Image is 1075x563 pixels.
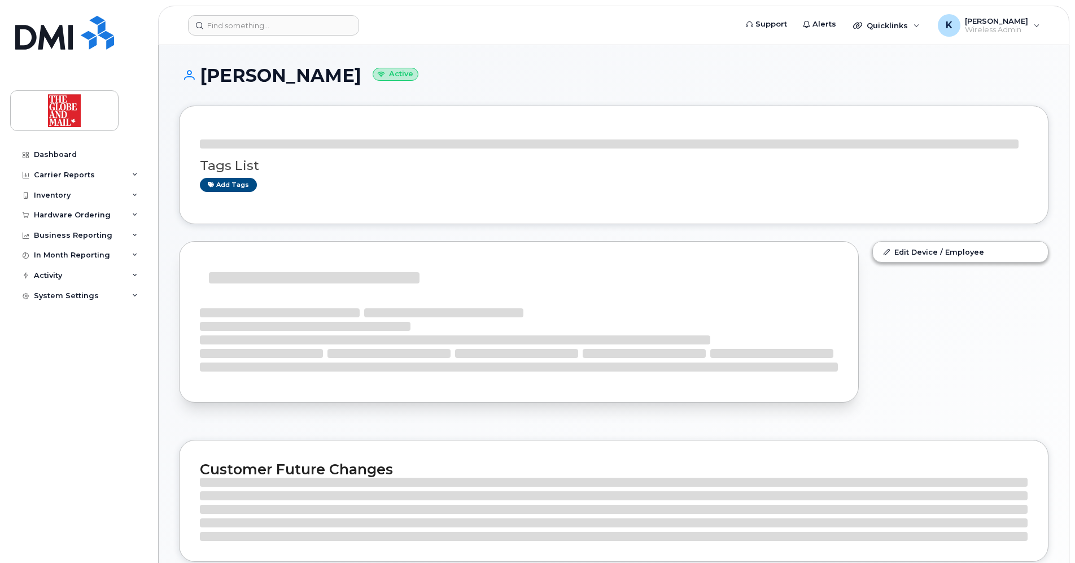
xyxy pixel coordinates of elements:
[200,461,1028,478] h2: Customer Future Changes
[200,159,1028,173] h3: Tags List
[373,68,418,81] small: Active
[873,242,1048,262] a: Edit Device / Employee
[200,178,257,192] a: Add tags
[179,66,1048,85] h1: [PERSON_NAME]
